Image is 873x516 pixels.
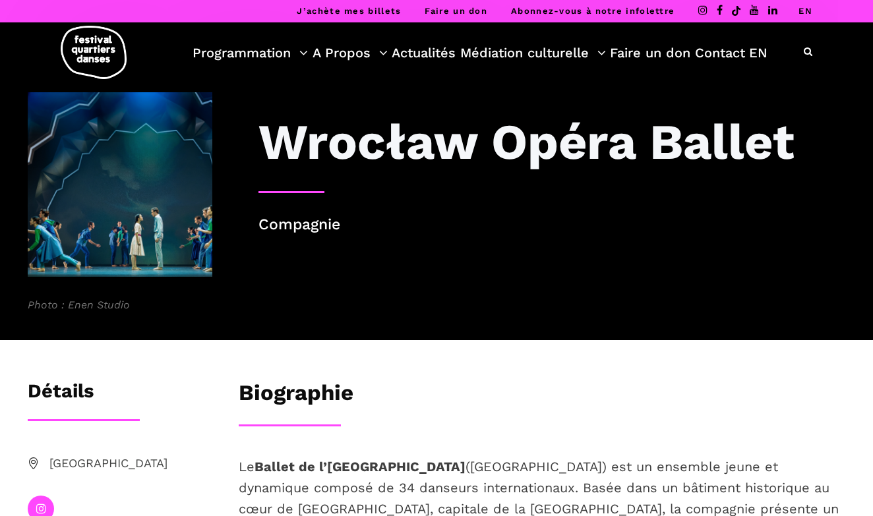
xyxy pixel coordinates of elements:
[425,6,487,16] a: Faire un don
[313,42,388,64] a: A Propos
[28,297,212,314] span: Photo : Enen Studio
[460,42,606,64] a: Médiation culturelle
[258,213,845,237] p: Compagnie
[28,380,94,413] h3: Détails
[392,42,456,64] a: Actualités
[749,42,768,64] a: EN
[193,42,308,64] a: Programmation
[695,42,745,64] a: Contact
[28,92,212,277] img: 2
[258,112,795,171] h3: Wrocław Opéra Ballet
[610,42,690,64] a: Faire un don
[798,6,812,16] a: EN
[49,454,212,473] span: [GEOGRAPHIC_DATA]
[239,380,353,413] h3: Biographie
[255,459,466,474] strong: Ballet de l’[GEOGRAPHIC_DATA]
[61,26,127,79] img: logo-fqd-med
[297,6,401,16] a: J’achète mes billets
[511,6,675,16] a: Abonnez-vous à notre infolettre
